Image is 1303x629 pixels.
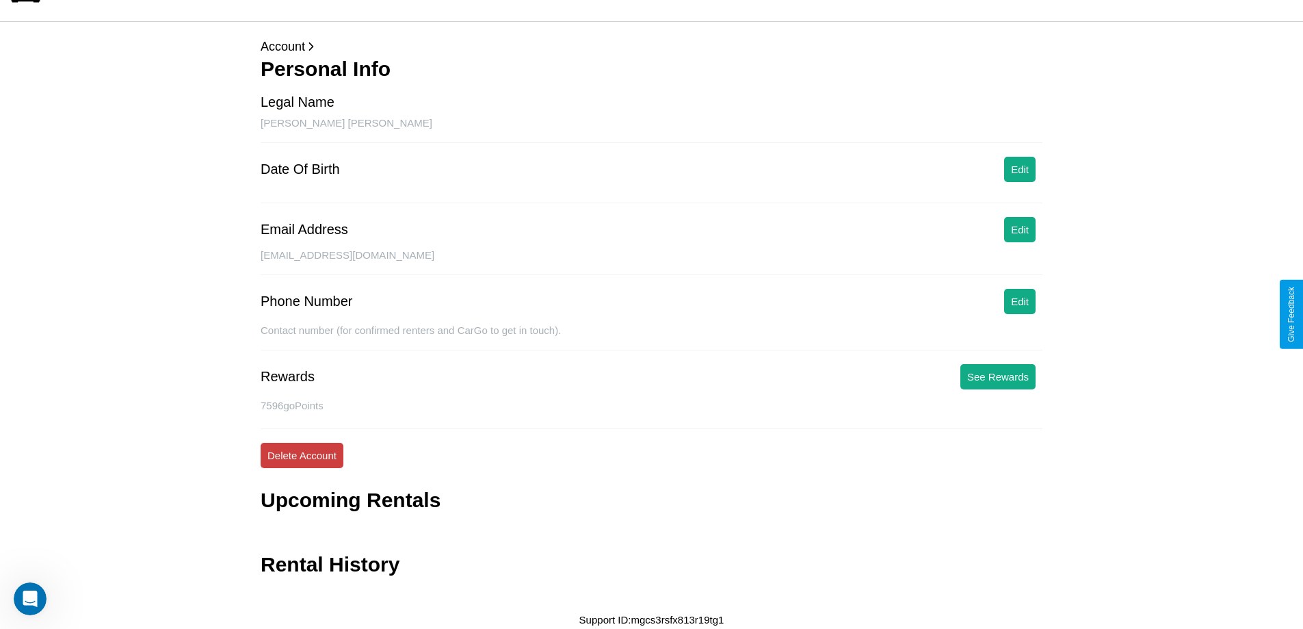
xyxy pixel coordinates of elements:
[261,117,1042,143] div: [PERSON_NAME] [PERSON_NAME]
[261,553,399,576] h3: Rental History
[261,324,1042,350] div: Contact number (for confirmed renters and CarGo to get in touch).
[579,611,724,629] p: Support ID: mgcs3rsfx813r19tg1
[261,489,440,512] h3: Upcoming Rentals
[261,249,1042,275] div: [EMAIL_ADDRESS][DOMAIN_NAME]
[1287,287,1296,342] div: Give Feedback
[261,294,353,309] div: Phone Number
[14,582,47,615] iframe: Intercom live chat
[261,94,334,110] div: Legal Name
[261,57,1042,81] h3: Personal Info
[261,162,340,177] div: Date Of Birth
[261,369,315,385] div: Rewards
[1004,217,1036,242] button: Edit
[960,364,1036,389] button: See Rewards
[261,443,343,468] button: Delete Account
[1004,289,1036,314] button: Edit
[261,396,1042,415] p: 7596 goPoints
[261,222,348,238] div: Email Address
[1004,157,1036,182] button: Edit
[261,36,1042,57] p: Account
